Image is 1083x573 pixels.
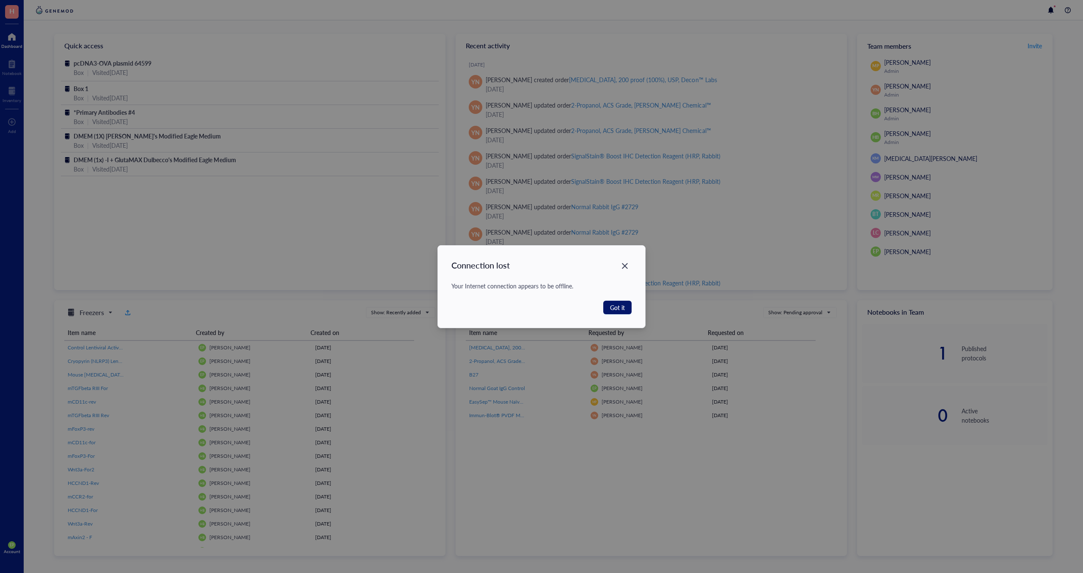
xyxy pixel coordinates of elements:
[618,259,632,273] button: Close
[451,259,632,271] div: Connection lost
[603,301,632,314] button: Got it
[451,281,632,291] div: Your Internet connection appears to be offline.
[610,303,625,312] span: Got it
[618,261,632,271] span: Close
